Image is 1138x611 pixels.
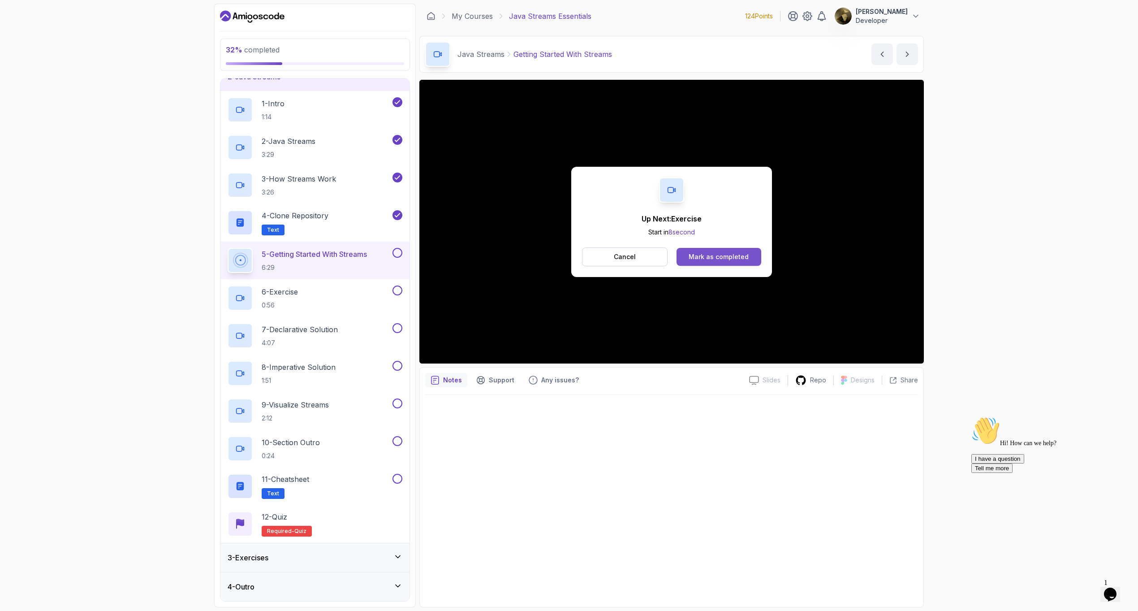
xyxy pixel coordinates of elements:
p: 11 - Cheatsheet [262,474,309,485]
button: Tell me more [4,51,45,60]
img: user profile image [835,8,852,25]
button: next content [897,43,918,65]
p: 8 - Imperative Solution [262,362,336,373]
button: previous content [871,43,893,65]
p: 124 Points [745,12,773,21]
h3: 4 - Outro [228,581,254,592]
p: Slides [763,376,780,385]
a: Dashboard [220,9,284,24]
span: 8 second [668,228,695,236]
p: Support [489,376,514,385]
p: 10 - Section Outro [262,437,320,448]
button: 2-Java Streams3:29 [228,135,402,160]
button: 3-How Streams Work3:26 [228,173,402,198]
span: quiz [294,528,306,535]
p: 4 - Clone Repository [262,210,328,221]
button: 11-CheatsheetText [228,474,402,499]
span: Text [267,226,279,234]
img: :wave: [4,4,32,32]
p: 4:07 [262,338,338,347]
span: Hi! How can we help? [4,27,89,34]
iframe: chat widget [968,413,1129,571]
p: 9 - Visualize Streams [262,399,329,410]
p: Java Streams [457,49,504,60]
button: Feedback button [523,373,584,387]
p: Getting Started With Streams [513,49,612,60]
p: 3:29 [262,150,315,159]
p: 0:24 [262,451,320,460]
p: Start in [642,228,702,237]
button: user profile image[PERSON_NAME]Developer [834,7,920,25]
p: Repo [810,376,826,385]
button: 4-Clone RepositoryText [228,210,402,235]
p: Java Streams Essentials [509,11,591,22]
button: Support button [471,373,520,387]
button: Share [882,376,918,385]
p: 1 - Intro [262,98,284,109]
button: I have a question [4,41,56,51]
button: Cancel [582,247,668,266]
button: 7-Declarative Solution4:07 [228,323,402,348]
button: 8-Imperative Solution1:51 [228,361,402,386]
iframe: 4 - Getting Started With Streams [419,80,924,364]
p: 3:26 [262,188,336,197]
p: 3 - How Streams Work [262,173,336,184]
h3: 3 - Exercises [228,552,268,563]
p: 12 - Quiz [262,511,287,522]
a: My Courses [452,11,493,22]
button: 6-Exercise0:56 [228,286,402,311]
p: 2:12 [262,414,329,423]
iframe: chat widget [1100,575,1129,602]
p: 5 - Getting Started With Streams [262,249,367,260]
button: 3-Exercises [220,543,410,572]
button: 10-Section Outro0:24 [228,436,402,461]
span: Required- [267,528,294,535]
p: Any issues? [541,376,579,385]
div: Mark as completed [689,252,749,261]
button: 5-Getting Started With Streams6:29 [228,248,402,273]
p: Cancel [614,252,636,261]
a: Repo [788,375,833,386]
p: 0:56 [262,301,298,310]
p: Share [901,376,918,385]
p: Notes [443,376,462,385]
button: Mark as completed [677,248,761,266]
button: notes button [425,373,467,387]
p: 7 - Declarative Solution [262,324,338,335]
p: [PERSON_NAME] [856,7,908,16]
p: Designs [851,376,875,385]
span: Text [267,490,279,497]
p: 1:14 [262,113,284,121]
p: 1:51 [262,376,336,385]
p: Up Next: Exercise [642,213,702,224]
p: 6 - Exercise [262,286,298,297]
button: 12-QuizRequired-quiz [228,511,402,537]
p: 2 - Java Streams [262,136,315,147]
button: 9-Visualize Streams2:12 [228,399,402,424]
span: 32 % [226,45,242,54]
p: Developer [856,16,908,25]
span: completed [226,45,280,54]
p: 6:29 [262,263,367,272]
a: Dashboard [427,12,435,21]
button: 1-Intro1:14 [228,97,402,122]
div: 👋Hi! How can we help?I have a questionTell me more [4,4,165,60]
button: 4-Outro [220,572,410,601]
